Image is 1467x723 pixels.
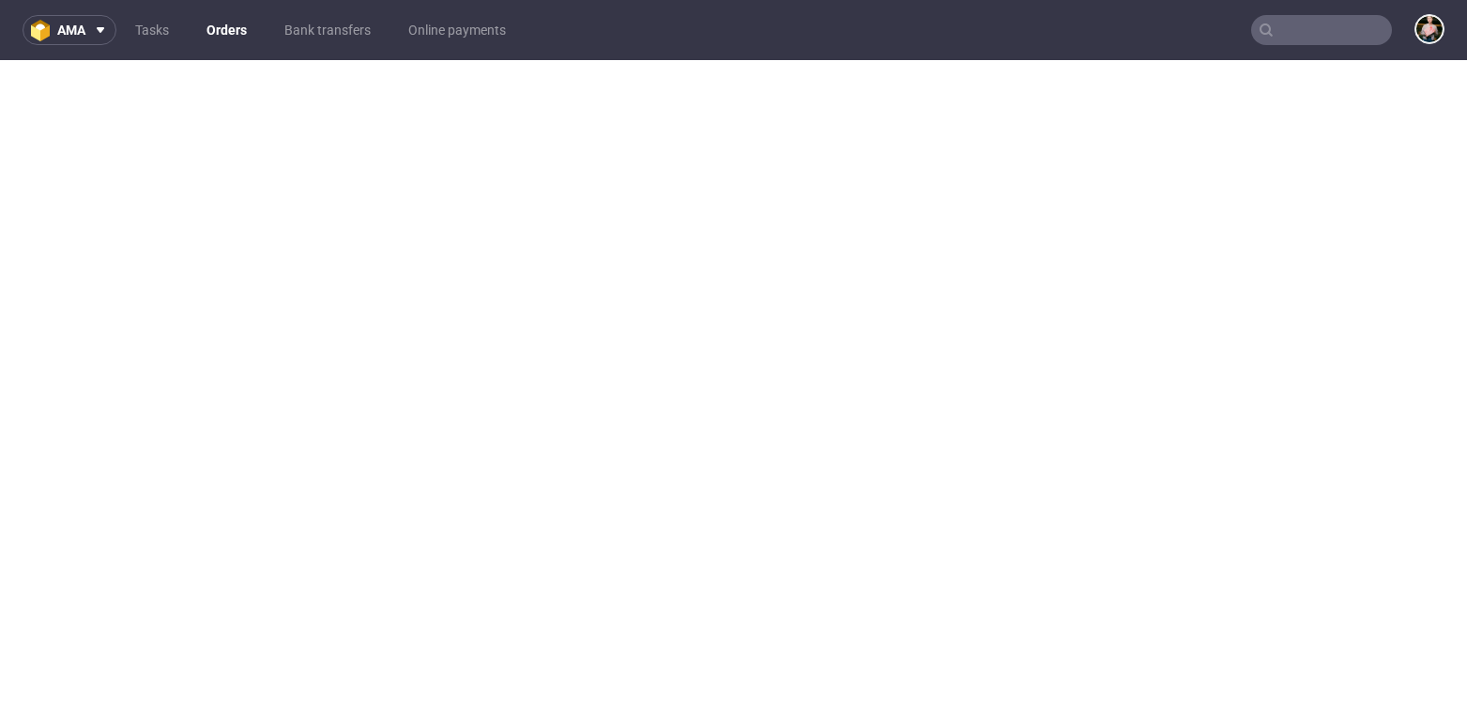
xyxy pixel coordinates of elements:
a: Online payments [397,15,517,45]
a: Bank transfers [273,15,382,45]
span: ama [57,23,85,37]
img: logo [31,20,57,41]
a: Orders [195,15,258,45]
a: Tasks [124,15,180,45]
img: Marta Tomaszewska [1416,16,1443,42]
button: ama [23,15,116,45]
